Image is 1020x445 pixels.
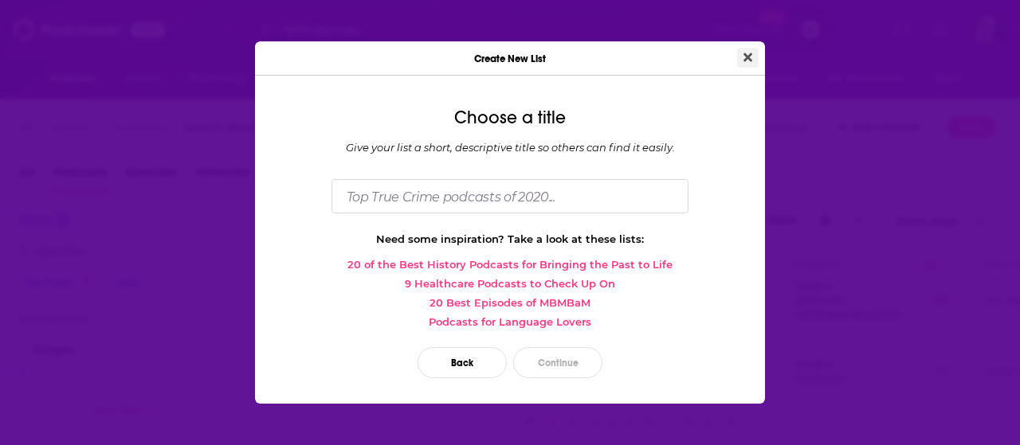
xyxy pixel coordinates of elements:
a: Podcasts for Language Lovers [268,315,752,328]
button: Close [737,48,759,68]
div: Create New List [255,41,765,76]
div: Need some inspiration? Take a look at these lists: [268,232,752,245]
input: Top True Crime podcasts of 2020... [331,179,688,213]
a: 20 of the Best History Podcasts for Bringing the Past to Life [268,258,752,271]
a: 20 Best Episodes of MBMBaM [268,296,752,309]
button: Back [418,347,507,378]
div: Choose a title [268,107,752,128]
button: Continue [513,347,602,378]
div: Give your list a short, descriptive title so others can find it easily. [268,141,752,154]
a: 9 Healthcare Podcasts to Check Up On [268,277,752,290]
